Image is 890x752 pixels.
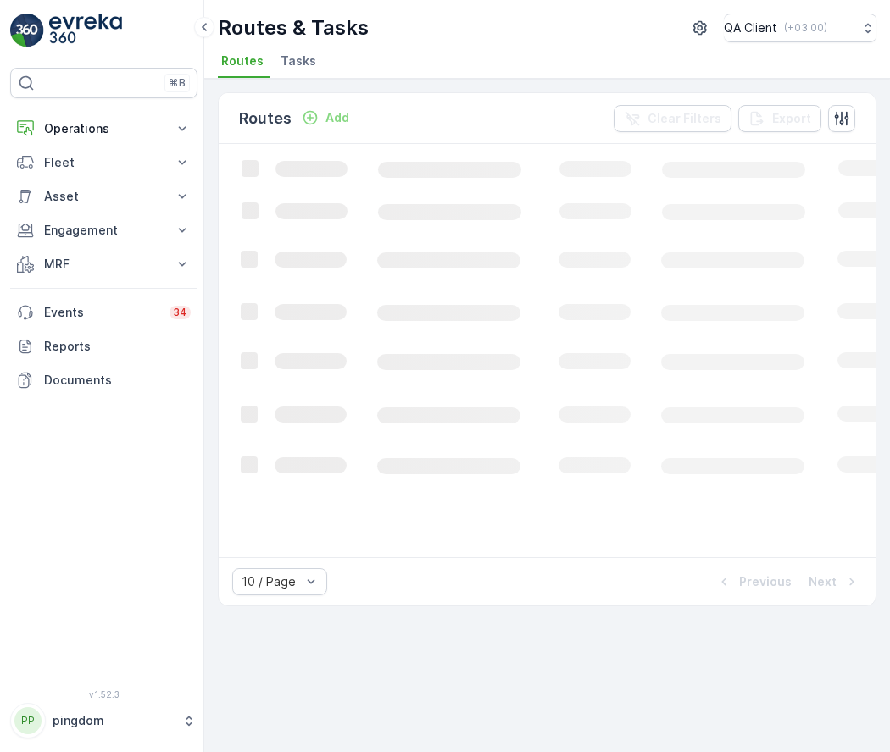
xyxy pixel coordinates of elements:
p: 34 [173,306,187,319]
p: Documents [44,372,191,389]
p: ⌘B [169,76,186,90]
button: Previous [714,572,793,592]
button: Operations [10,112,197,146]
p: Engagement [44,222,164,239]
button: Engagement [10,213,197,247]
p: Events [44,304,159,321]
p: Fleet [44,154,164,171]
span: Tasks [281,53,316,69]
p: Add [325,109,349,126]
p: ( +03:00 ) [784,21,827,35]
span: Routes [221,53,264,69]
button: QA Client(+03:00) [724,14,876,42]
a: Events34 [10,296,197,329]
p: Asset [44,188,164,205]
button: Add [295,108,356,128]
p: Routes [239,107,292,130]
p: Previous [739,573,792,590]
span: v 1.52.3 [10,689,197,699]
p: Next [809,573,837,590]
button: Asset [10,180,197,213]
button: MRF [10,247,197,281]
button: Export [738,105,821,132]
div: PP [14,707,42,734]
p: Operations [44,120,164,137]
a: Documents [10,363,197,397]
p: pingdom [53,712,174,729]
p: Reports [44,338,191,355]
img: logo [10,14,44,47]
p: Routes & Tasks [218,14,369,41]
p: Export [772,110,811,127]
button: Next [807,572,862,592]
p: QA Client [724,19,777,36]
p: MRF [44,256,164,273]
button: Fleet [10,146,197,180]
a: Reports [10,329,197,363]
button: PPpingdom [10,703,197,738]
img: logo_light-DOdMpM7g.png [49,14,122,47]
p: Clear Filters [648,110,721,127]
button: Clear Filters [614,105,731,132]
